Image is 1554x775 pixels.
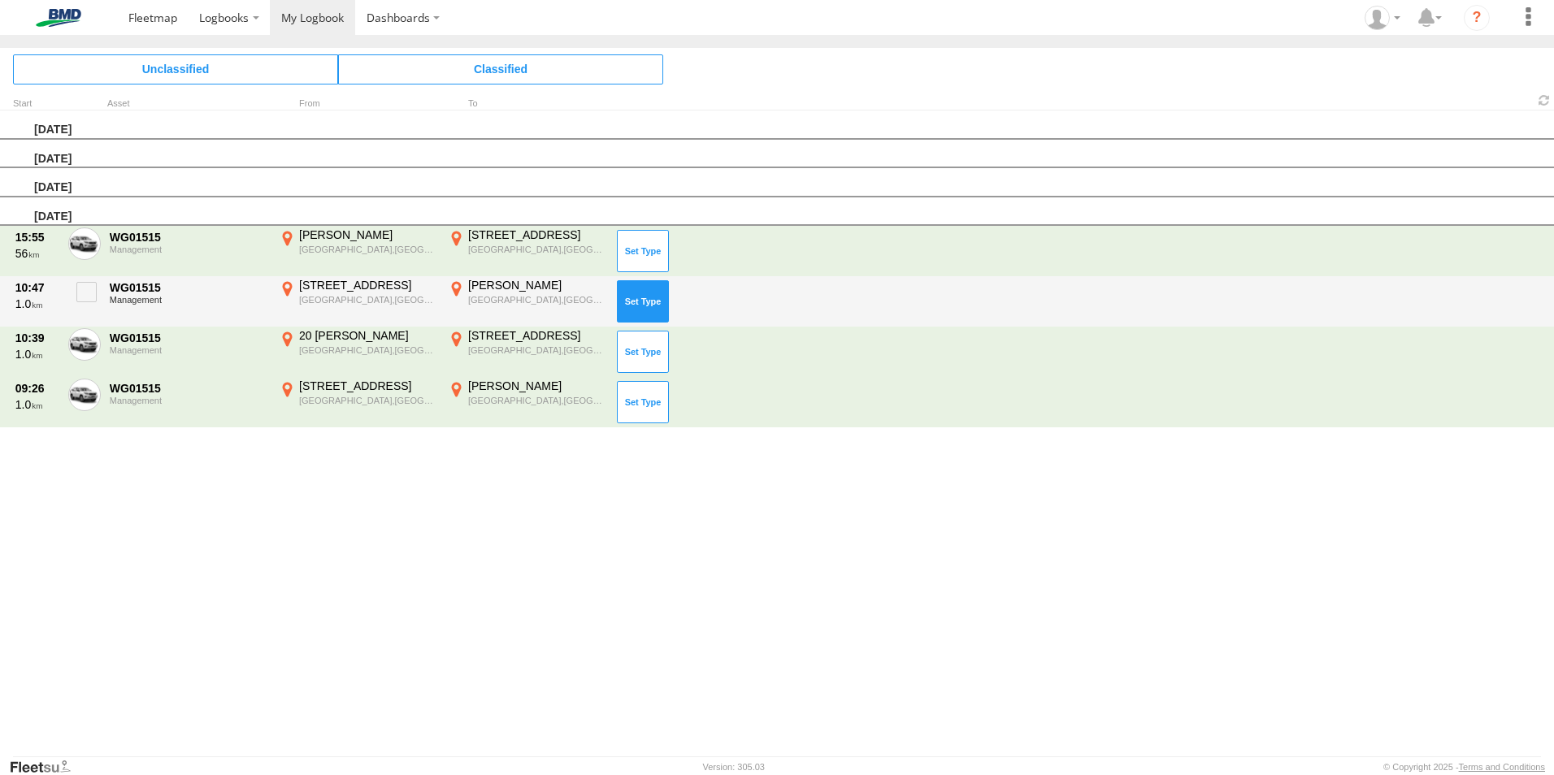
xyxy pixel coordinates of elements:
div: [PERSON_NAME] [299,227,436,242]
a: Visit our Website [9,759,84,775]
div: WG01515 [110,381,267,396]
i: ? [1464,5,1490,31]
div: Management [110,345,267,355]
div: From [276,100,439,108]
div: [GEOGRAPHIC_DATA],[GEOGRAPHIC_DATA] [468,395,606,406]
div: © Copyright 2025 - [1383,762,1545,772]
div: [GEOGRAPHIC_DATA],[GEOGRAPHIC_DATA] [299,344,436,356]
div: [STREET_ADDRESS] [468,227,606,242]
img: bmd-logo.svg [16,9,101,27]
div: Management [110,396,267,405]
label: Click to View Event Location [445,278,608,325]
div: [STREET_ADDRESS] [299,278,436,292]
div: [GEOGRAPHIC_DATA],[GEOGRAPHIC_DATA] [299,244,436,255]
span: Refresh [1534,93,1554,108]
div: 10:39 [15,331,59,345]
div: 1.0 [15,347,59,362]
div: WG01515 [110,331,267,345]
button: Click to Set [617,280,669,323]
div: Management [110,295,267,305]
label: Click to View Event Location [276,328,439,375]
div: [STREET_ADDRESS] [299,379,436,393]
label: Click to View Event Location [445,227,608,275]
div: 1.0 [15,397,59,412]
label: Click to View Event Location [445,328,608,375]
a: Terms and Conditions [1459,762,1545,772]
div: Management [110,245,267,254]
div: Version: 305.03 [703,762,765,772]
div: WG01515 [110,230,267,245]
div: To [445,100,608,108]
div: Click to Sort [13,100,62,108]
div: [GEOGRAPHIC_DATA],[GEOGRAPHIC_DATA] [299,395,436,406]
div: [GEOGRAPHIC_DATA],[GEOGRAPHIC_DATA] [468,244,606,255]
div: 15:55 [15,230,59,245]
label: Click to View Event Location [276,227,439,275]
div: [GEOGRAPHIC_DATA],[GEOGRAPHIC_DATA] [299,294,436,305]
div: 1.0 [15,297,59,311]
div: [STREET_ADDRESS] [468,328,606,343]
button: Click to Set [617,381,669,423]
div: [GEOGRAPHIC_DATA],[GEOGRAPHIC_DATA] [468,344,606,356]
label: Click to View Event Location [276,278,439,325]
label: Click to View Event Location [276,379,439,426]
div: 20 [PERSON_NAME] [299,328,436,343]
span: Click to view Unclassified Trips [13,54,338,84]
div: 56 [15,246,59,261]
div: 10:47 [15,280,59,295]
div: [PERSON_NAME] [468,278,606,292]
div: [PERSON_NAME] [468,379,606,393]
div: 09:26 [15,381,59,396]
span: Click to view Classified Trips [338,54,663,84]
div: [GEOGRAPHIC_DATA],[GEOGRAPHIC_DATA] [468,294,606,305]
button: Click to Set [617,331,669,373]
button: Click to Set [617,230,669,272]
div: WG01515 [110,280,267,295]
label: Click to View Event Location [445,379,608,426]
div: Asset [107,100,270,108]
div: Chris Brett [1359,6,1406,30]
